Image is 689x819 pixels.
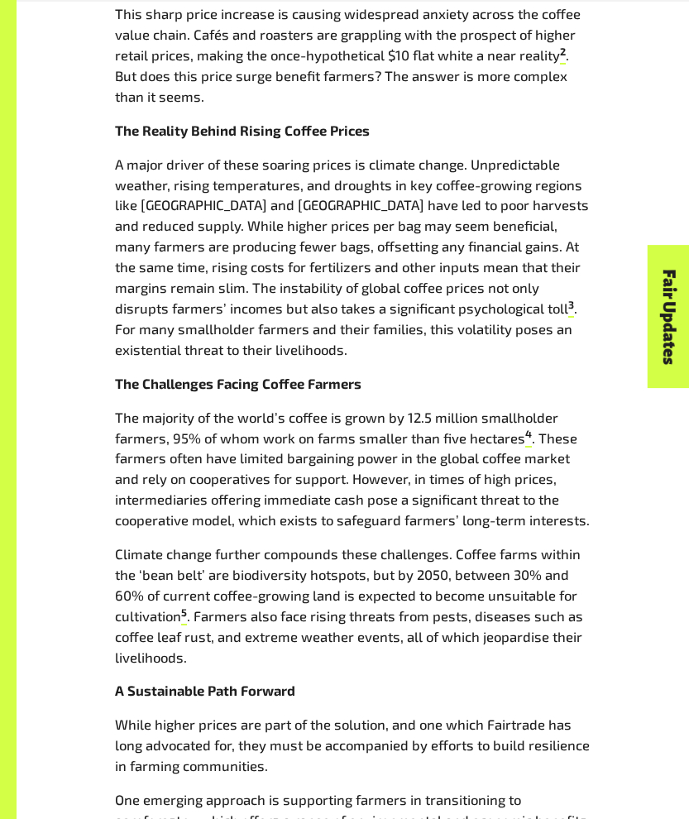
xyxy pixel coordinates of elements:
[525,428,532,440] sup: 4
[560,45,566,58] sup: 2
[568,299,574,311] sup: 3
[568,299,574,318] a: 3
[115,407,591,530] p: The majority of the world’s coffee is grown by 12.5 million smallholder farmers, 95% of whom work...
[115,122,370,138] strong: The Reality Behind Rising Coffee Prices
[560,46,566,65] a: 2
[525,429,532,448] a: 4
[115,714,591,776] p: While higher prices are part of the solution, and one which Fairtrade has long advocated for, the...
[115,544,591,667] p: Climate change further compounds these challenges. Coffee farms within the ‘bean belt’ are biodiv...
[115,375,361,391] strong: The Challenges Facing Coffee Farmers
[181,606,187,619] sup: 5
[115,154,591,360] p: A major driver of these soaring prices is climate change. Unpredictable weather, rising temperatu...
[181,607,187,625] a: 5
[115,682,295,698] strong: A Sustainable Path Forward
[115,3,591,107] p: This sharp price increase is causing widespread anxiety across the coffee value chain. Cafés and ...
